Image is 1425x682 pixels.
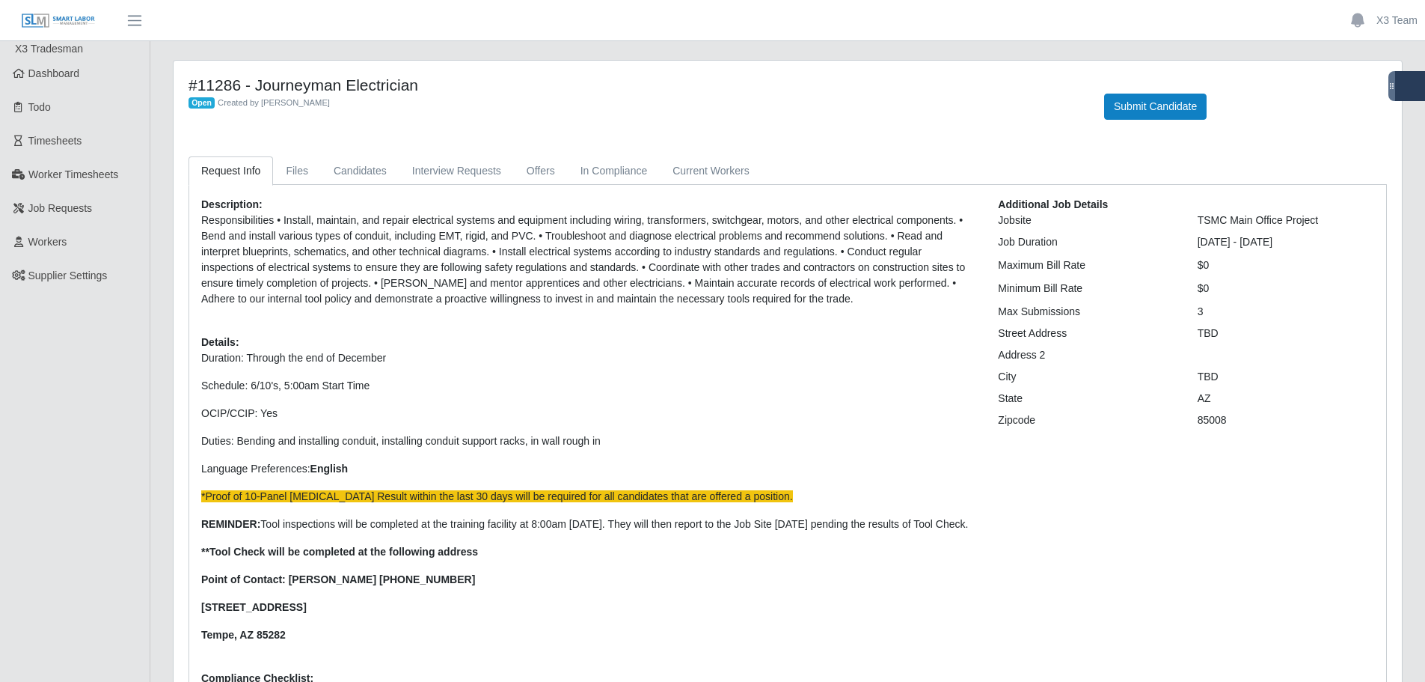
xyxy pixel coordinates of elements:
a: X3 Team [1376,13,1418,28]
strong: English [310,463,349,475]
b: Description: [201,198,263,210]
div: 85008 [1186,412,1385,428]
div: [DATE] - [DATE] [1186,234,1385,250]
div: Minimum Bill Rate [987,281,1186,296]
a: Current Workers [660,156,761,186]
strong: Point of Contact: [PERSON_NAME] [PHONE_NUMBER] [201,573,475,585]
span: Worker Timesheets [28,168,118,180]
span: Open [189,97,215,109]
a: Candidates [321,156,399,186]
a: Files [273,156,321,186]
span: Created by [PERSON_NAME] [218,98,330,107]
b: Details: [201,336,239,348]
b: Additional Job Details [998,198,1108,210]
div: TSMC Main Office Project [1186,213,1385,228]
div: Job Duration [987,234,1186,250]
span: Supplier Settings [28,270,108,281]
div: $0 [1186,258,1385,273]
div: 3 [1186,304,1385,320]
span: Timesheets [28,135,82,147]
span: X3 Tradesman [15,43,83,55]
button: Submit Candidate [1104,94,1207,120]
span: Workers [28,236,67,248]
p: Duties: B [201,433,975,449]
img: SLM Logo [21,13,96,29]
div: Zipcode [987,412,1186,428]
span: Todo [28,101,51,113]
span: Dashboard [28,67,80,79]
h4: #11286 - Journeyman Electrician [189,76,1082,94]
div: $0 [1186,281,1385,296]
strong: Tempe, AZ 85282 [201,629,286,641]
p: Tool inspections will be completed at the training facility at 8:00am [DATE]. They will then repo... [201,517,975,532]
p: Responsibilities • Install, maintain, and repair electrical systems and equipment including wirin... [201,213,975,307]
p: Language Preferences: [201,461,975,477]
strong: REMINDER: [201,518,260,530]
div: TBD [1186,326,1385,341]
div: Maximum Bill Rate [987,258,1186,273]
strong: **Tool Check will be completed at the following address [201,546,478,558]
p: Schedule: 6/10's, 5:00am Start Time [201,378,975,394]
div: City [987,369,1186,385]
div: Max Submissions [987,304,1186,320]
strong: [STREET_ADDRESS] [201,601,307,613]
span: *Proof of 10-Panel [MEDICAL_DATA] Result within the last 30 days will be required for all candida... [201,490,793,502]
a: In Compliance [568,156,661,186]
span: Job Requests [28,202,93,214]
div: AZ [1186,391,1385,407]
div: Jobsite [987,213,1186,228]
p: Duration: Through the end of December [201,350,975,366]
div: TBD [1186,369,1385,385]
a: Offers [514,156,568,186]
div: Street Address [987,326,1186,341]
a: Interview Requests [399,156,514,186]
a: Request Info [189,156,273,186]
div: Address 2 [987,347,1186,363]
div: State [987,391,1186,407]
span: ending and installing conduit, installing conduit support racks, in wall rough in [244,435,601,447]
p: OCIP/CCIP: Yes [201,406,975,421]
